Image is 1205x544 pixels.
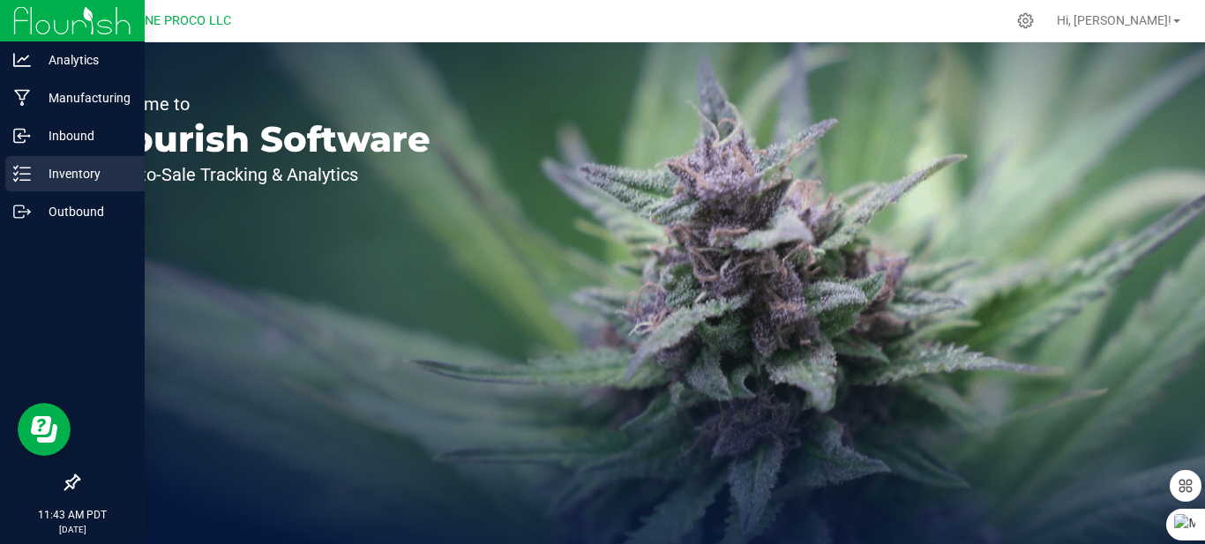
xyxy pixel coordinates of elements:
[95,122,430,157] p: Flourish Software
[13,127,31,145] inline-svg: Inbound
[31,125,137,146] p: Inbound
[31,87,137,108] p: Manufacturing
[18,403,71,456] iframe: Resource center
[95,95,430,113] p: Welcome to
[13,165,31,183] inline-svg: Inventory
[95,166,430,183] p: Seed-to-Sale Tracking & Analytics
[13,89,31,107] inline-svg: Manufacturing
[13,203,31,220] inline-svg: Outbound
[1014,12,1037,29] div: Manage settings
[129,13,231,28] span: DUNE PROCO LLC
[8,507,137,523] p: 11:43 AM PDT
[13,51,31,69] inline-svg: Analytics
[1057,13,1171,27] span: Hi, [PERSON_NAME]!
[8,523,137,536] p: [DATE]
[31,201,137,222] p: Outbound
[31,49,137,71] p: Analytics
[31,163,137,184] p: Inventory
